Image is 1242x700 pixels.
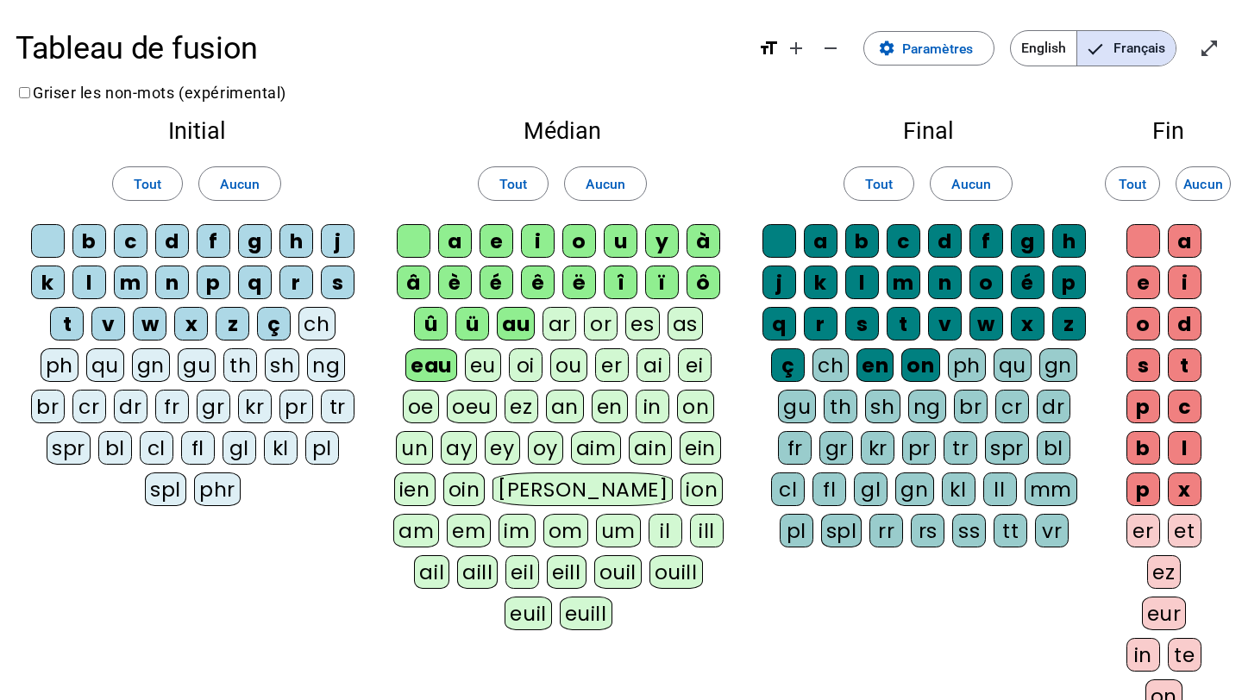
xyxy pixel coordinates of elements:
div: x [174,307,208,341]
div: pr [279,390,313,423]
div: bl [1037,431,1070,465]
div: oeu [447,390,497,423]
div: eill [547,555,586,589]
div: ain [629,431,672,465]
div: p [1126,472,1160,506]
div: on [677,390,714,423]
div: w [133,307,166,341]
div: r [804,307,837,341]
div: pl [305,431,339,465]
div: spl [145,472,186,506]
div: spr [985,431,1029,465]
div: spl [821,514,862,547]
div: th [223,348,257,382]
div: t [887,307,920,341]
div: p [1052,266,1086,299]
div: spr [47,431,91,465]
div: à [687,224,720,258]
div: x [1168,472,1201,506]
button: Tout [1105,166,1160,201]
div: vr [1035,514,1069,547]
div: ph [41,348,78,382]
div: è [438,266,472,299]
h1: Tableau de fusion [16,17,743,79]
div: gn [1039,348,1077,382]
div: s [845,307,879,341]
div: tr [944,431,977,465]
div: th [824,390,857,423]
div: ng [307,348,345,382]
div: m [114,266,147,299]
span: Français [1077,31,1176,66]
div: l [1168,431,1201,465]
button: Aucun [198,166,281,201]
h2: Final [762,120,1094,143]
div: y [645,224,679,258]
div: v [91,307,125,341]
div: oe [403,390,439,423]
button: Augmenter la taille de la police [779,31,813,66]
div: ng [908,390,946,423]
div: r [279,266,313,299]
div: sh [865,390,900,423]
div: phr [194,472,241,506]
div: k [804,266,837,299]
div: ail [414,555,449,589]
h2: Initial [31,120,362,143]
div: ei [678,348,712,382]
div: kl [264,431,298,465]
div: om [543,514,588,547]
div: gl [854,472,888,506]
div: ill [690,514,724,547]
div: a [804,224,837,258]
mat-icon: settings [878,40,895,57]
div: u [604,224,637,258]
div: e [480,224,513,258]
div: ü [455,307,489,341]
div: ç [257,307,291,341]
div: [PERSON_NAME] [492,472,673,506]
mat-button-toggle-group: Language selection [1010,30,1176,66]
div: b [72,224,106,258]
div: ll [983,472,1017,506]
span: Tout [1119,172,1146,196]
div: gu [178,348,216,382]
div: euill [560,597,612,630]
div: cl [771,472,805,506]
div: gn [895,472,933,506]
div: cl [140,431,173,465]
div: kr [238,390,272,423]
div: i [521,224,555,258]
div: g [1011,224,1044,258]
h2: Médian [393,120,731,143]
div: gu [778,390,816,423]
div: f [197,224,230,258]
div: z [1052,307,1086,341]
div: b [845,224,879,258]
div: er [595,348,629,382]
div: p [197,266,230,299]
div: b [1126,431,1160,465]
div: eil [505,555,539,589]
div: eu [465,348,501,382]
div: en [592,390,628,423]
div: é [1011,266,1044,299]
div: o [562,224,596,258]
div: ar [543,307,576,341]
div: kl [942,472,975,506]
div: fr [778,431,812,465]
div: ion [681,472,723,506]
div: pl [780,514,813,547]
div: mm [1025,472,1077,506]
mat-icon: open_in_full [1199,38,1220,59]
h2: Fin [1125,120,1211,143]
div: fl [812,472,846,506]
div: o [969,266,1003,299]
div: ou [550,348,587,382]
div: in [1126,638,1160,672]
div: s [321,266,354,299]
div: ë [562,266,596,299]
div: j [762,266,796,299]
div: ch [812,348,849,382]
div: q [238,266,272,299]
